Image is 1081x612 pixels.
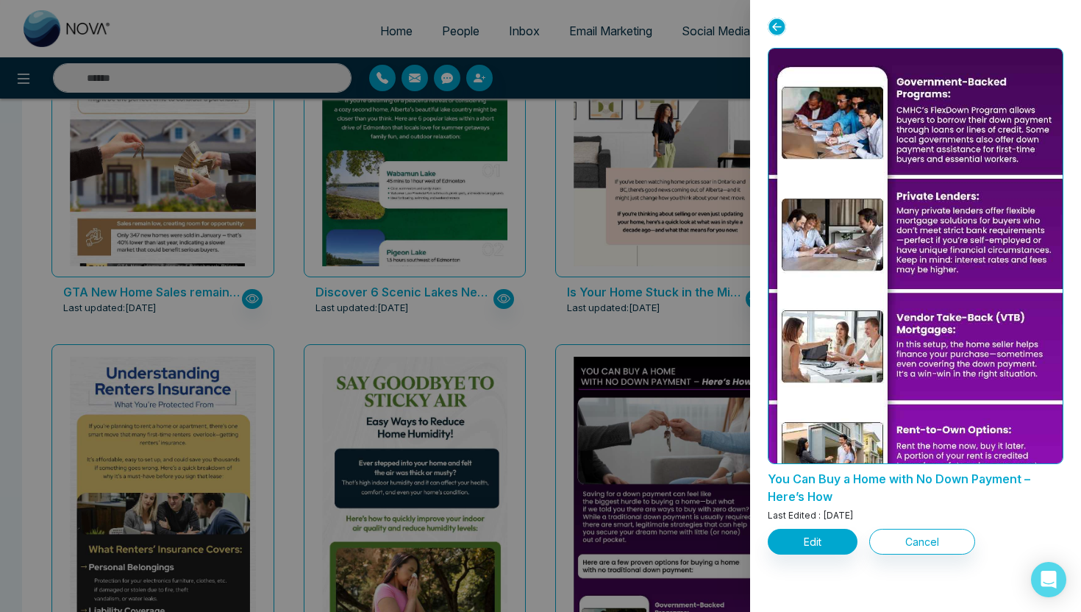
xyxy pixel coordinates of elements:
button: Edit [768,529,857,555]
div: Open Intercom Messenger [1031,562,1066,597]
p: You Can Buy a Home with No Down Payment – Here’s How [768,464,1063,505]
span: Last Edited : [DATE] [768,510,854,521]
button: Cancel [869,529,975,555]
